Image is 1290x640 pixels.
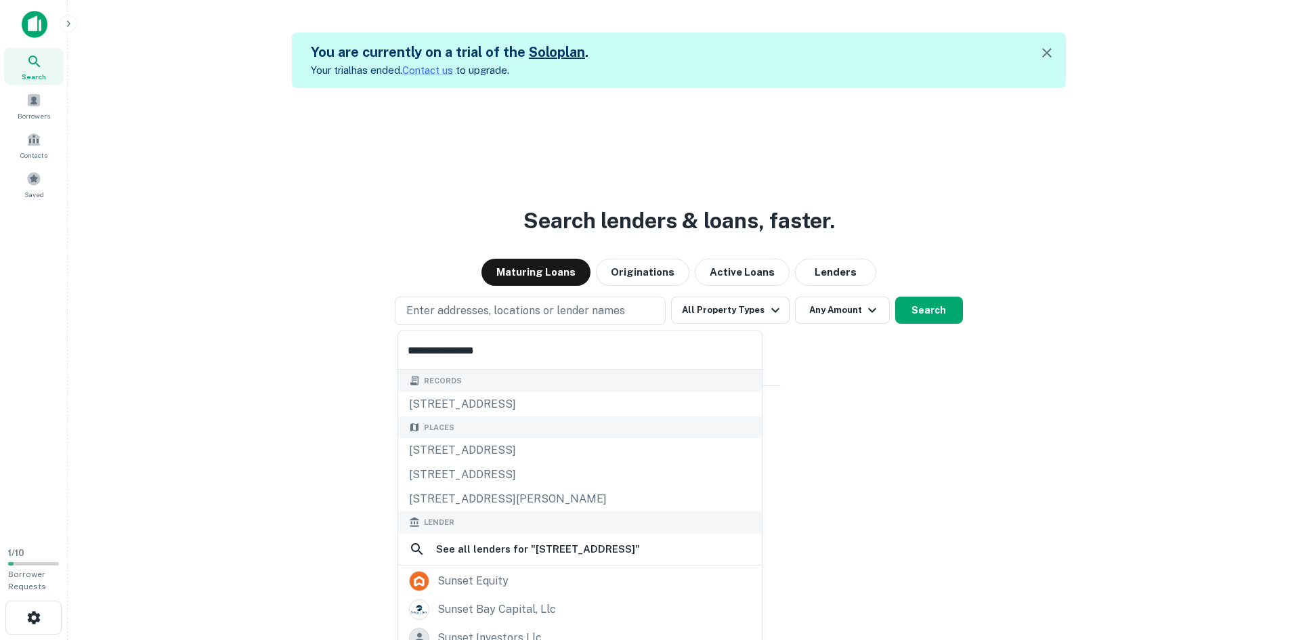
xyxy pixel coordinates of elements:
[24,189,44,200] span: Saved
[311,42,588,62] h5: You are currently on a trial of the .
[4,48,64,85] a: Search
[20,150,47,161] span: Contacts
[8,570,46,591] span: Borrower Requests
[4,87,64,124] a: Borrowers
[22,11,47,38] img: capitalize-icon.png
[424,422,454,433] span: Places
[398,392,762,417] div: [STREET_ADDRESS]
[523,205,835,237] h3: Search lenders & loans, faster.
[424,517,454,528] span: Lender
[22,71,46,82] span: Search
[311,62,588,79] p: Your trial has ended. to upgrade.
[4,166,64,202] a: Saved
[406,303,625,319] p: Enter addresses, locations or lender names
[395,297,666,325] button: Enter addresses, locations or lender names
[437,571,509,591] div: sunset equity
[671,297,789,324] button: All Property Types
[410,572,429,591] img: picture
[529,44,585,60] a: Soloplan
[398,567,762,595] a: sunset equity
[436,541,640,557] h6: See all lenders for " [STREET_ADDRESS] "
[402,64,453,76] a: Contact us
[481,259,590,286] button: Maturing Loans
[596,259,689,286] button: Originations
[437,599,556,620] div: sunset bay capital, llc
[398,487,762,511] div: [STREET_ADDRESS][PERSON_NAME]
[795,297,890,324] button: Any Amount
[1222,532,1290,597] iframe: Chat Widget
[398,595,762,624] a: sunset bay capital, llc
[795,259,876,286] button: Lenders
[410,600,429,619] img: picture
[695,259,790,286] button: Active Loans
[398,463,762,487] div: [STREET_ADDRESS]
[895,297,963,324] button: Search
[398,438,762,463] div: [STREET_ADDRESS]
[18,110,50,121] span: Borrowers
[424,375,462,387] span: Records
[8,548,24,558] span: 1 / 10
[4,127,64,163] a: Contacts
